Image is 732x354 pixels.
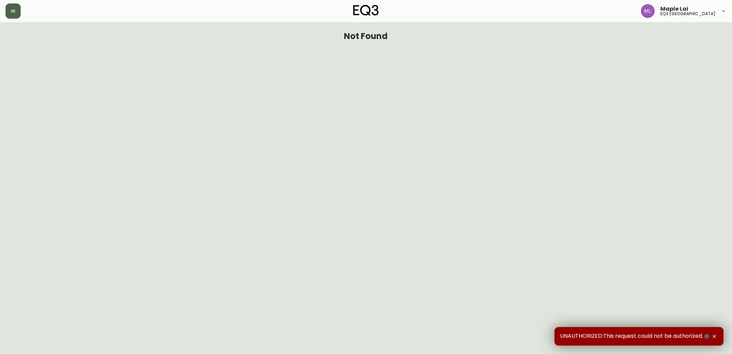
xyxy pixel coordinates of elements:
h1: Not Found [344,33,388,39]
h5: eq3 [GEOGRAPHIC_DATA] [660,12,715,16]
img: 61e28cffcf8cc9f4e300d877dd684943 [641,4,655,18]
span: Maple Lai [660,6,688,12]
span: UNAUTHORIZED:This request could not be authorized. [560,333,711,340]
img: logo [353,5,379,16]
